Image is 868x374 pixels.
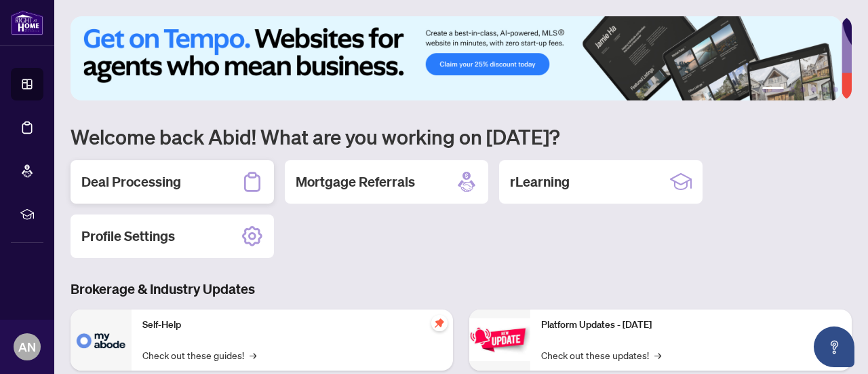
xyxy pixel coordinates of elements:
h2: rLearning [510,172,570,191]
span: → [250,348,256,362]
a: Check out these updates!→ [541,348,661,362]
button: 6 [833,87,838,92]
h2: Mortgage Referrals [296,172,415,191]
button: 5 [822,87,827,92]
span: pushpin [431,315,448,331]
img: Platform Updates - June 23, 2025 [469,318,530,361]
h3: Brokerage & Industry Updates [71,280,852,299]
h2: Profile Settings [81,227,175,246]
h2: Deal Processing [81,172,181,191]
button: Open asap [814,326,854,367]
p: Self-Help [142,318,442,333]
button: 3 [800,87,806,92]
span: AN [18,337,36,356]
button: 1 [762,87,784,92]
span: → [654,348,661,362]
img: Slide 0 [71,16,842,100]
p: Platform Updates - [DATE] [541,318,841,333]
img: logo [11,10,43,35]
button: 2 [789,87,795,92]
a: Check out these guides!→ [142,348,256,362]
button: 4 [811,87,816,92]
img: Self-Help [71,310,132,371]
h1: Welcome back Abid! What are you working on [DATE]? [71,124,852,149]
